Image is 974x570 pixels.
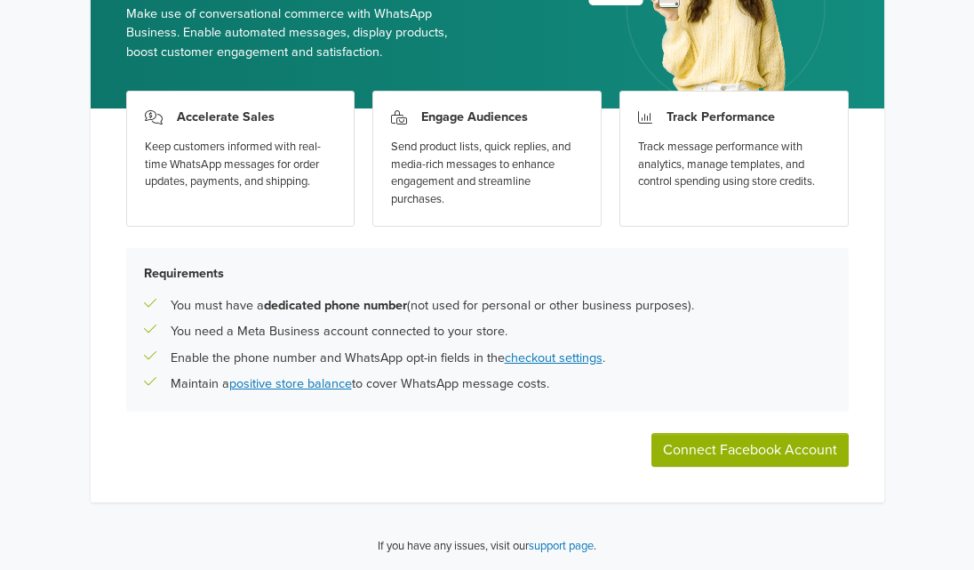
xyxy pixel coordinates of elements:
p: Maintain a to cover WhatsApp message costs. [171,374,549,394]
a: positive store balance [229,376,352,391]
span: Make use of conversational commerce with WhatsApp Business. Enable automated messages, display pr... [126,4,474,62]
h3: Track Performance [667,109,775,124]
p: You must have a (not used for personal or other business purposes). [171,296,694,316]
b: dedicated phone number [264,298,407,313]
a: checkout settings [505,350,603,365]
h5: Requirements [144,266,831,281]
h3: Accelerate Sales [177,109,275,124]
a: support page [529,539,594,553]
div: Send product lists, quick replies, and media-rich messages to enhance engagement and streamline p... [391,139,583,208]
div: Keep customers informed with real-time WhatsApp messages for order updates, payments, and shipping. [145,139,337,191]
button: Connect Facebook Account [651,433,849,467]
p: Enable the phone number and WhatsApp opt-in fields in the . [171,349,605,368]
div: Track message performance with analytics, manage templates, and control spending using store cred... [638,139,830,191]
h3: Engage Audiences [421,109,528,124]
p: If you have any issues, visit our . [378,538,596,556]
p: You need a Meta Business account connected to your store. [171,322,507,341]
